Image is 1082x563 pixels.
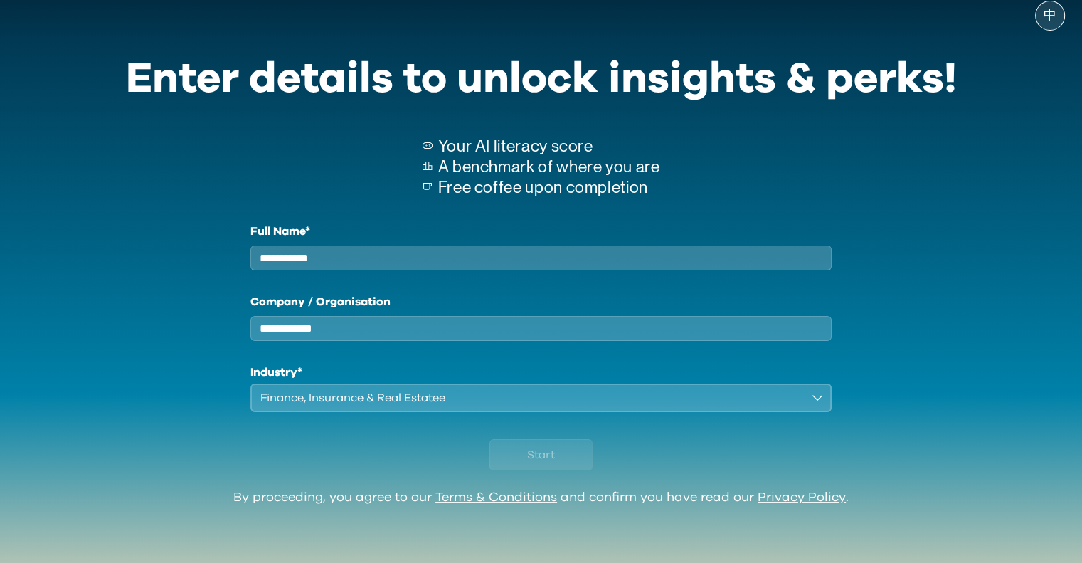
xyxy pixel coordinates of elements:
[250,293,832,310] label: Company / Organisation
[758,491,846,504] a: Privacy Policy
[438,157,660,177] p: A benchmark of where you are
[233,490,849,506] div: By proceeding, you agree to our and confirm you have read our .
[527,446,555,463] span: Start
[435,491,557,504] a: Terms & Conditions
[250,223,832,240] label: Full Name*
[126,45,957,113] div: Enter details to unlock insights & perks!
[250,384,832,412] button: Finance, Insurance & Real Estatee
[260,389,802,406] div: Finance, Insurance & Real Estatee
[1044,9,1056,23] span: 中
[438,136,660,157] p: Your AI literacy score
[438,177,660,198] p: Free coffee upon completion
[250,364,832,381] h1: Industry*
[489,439,593,470] button: Start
